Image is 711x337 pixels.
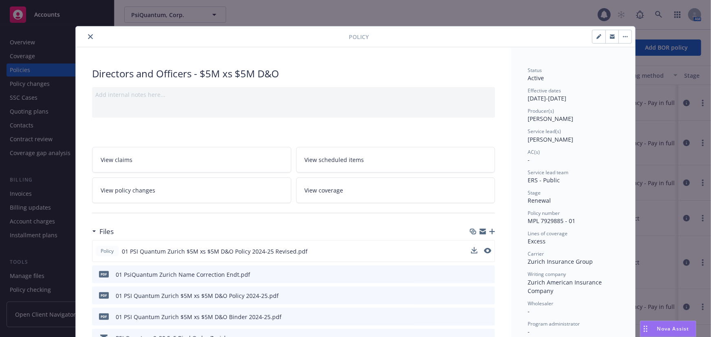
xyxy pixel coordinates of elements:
[92,177,291,203] a: View policy changes
[99,226,114,237] h3: Files
[528,87,561,94] span: Effective dates
[99,292,109,298] span: pdf
[471,247,478,254] button: download file
[471,313,478,321] button: download file
[528,237,619,245] div: Excess
[528,271,566,278] span: Writing company
[528,217,575,225] span: MPL 7929885 - 01
[528,149,540,155] span: AC(s)
[528,136,573,143] span: [PERSON_NAME]
[305,155,364,164] span: View scheduled items
[640,321,696,337] button: Nova Assist
[471,247,478,256] button: download file
[86,32,95,42] button: close
[116,270,250,279] div: 01 PsiQuantum Zurich Name Correction Endt.pdf
[528,328,530,335] span: -
[296,177,495,203] a: View coverage
[99,313,109,319] span: pdf
[528,307,530,315] span: -
[528,320,580,327] span: Program administrator
[641,321,651,337] div: Drag to move
[116,291,279,300] div: 01 PSI Quantum Zurich $5M xs $5M D&O Policy 2024-25.pdf
[528,210,560,217] span: Policy number
[101,186,155,195] span: View policy changes
[471,291,478,300] button: download file
[92,67,495,81] div: Directors and Officers - $5M xs $5M D&O
[528,197,551,204] span: Renewal
[92,226,114,237] div: Files
[92,147,291,173] a: View claims
[528,67,542,74] span: Status
[305,186,343,195] span: View coverage
[122,247,308,256] span: 01 PSI Quantum Zurich $5M xs $5M D&O Policy 2024-25 Revised.pdf
[528,258,593,265] span: Zurich Insurance Group
[484,248,491,254] button: preview file
[528,107,554,114] span: Producer(s)
[349,33,369,41] span: Policy
[101,155,132,164] span: View claims
[484,291,492,300] button: preview file
[657,325,689,332] span: Nova Assist
[528,250,544,257] span: Carrier
[484,247,491,256] button: preview file
[528,176,560,184] span: ERS - Public
[99,271,109,277] span: pdf
[484,313,492,321] button: preview file
[528,278,603,295] span: Zurich American Insurance Company
[484,270,492,279] button: preview file
[528,300,553,307] span: Wholesaler
[116,313,282,321] div: 01 PSI Quantum Zurich $5M xs $5M D&O Binder 2024-25.pdf
[528,87,619,103] div: [DATE] - [DATE]
[99,247,115,255] span: Policy
[528,230,568,237] span: Lines of coverage
[528,115,573,123] span: [PERSON_NAME]
[95,90,492,99] div: Add internal notes here...
[528,74,544,82] span: Active
[296,147,495,173] a: View scheduled items
[528,128,561,135] span: Service lead(s)
[528,156,530,164] span: -
[528,189,541,196] span: Stage
[471,270,478,279] button: download file
[528,169,568,176] span: Service lead team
